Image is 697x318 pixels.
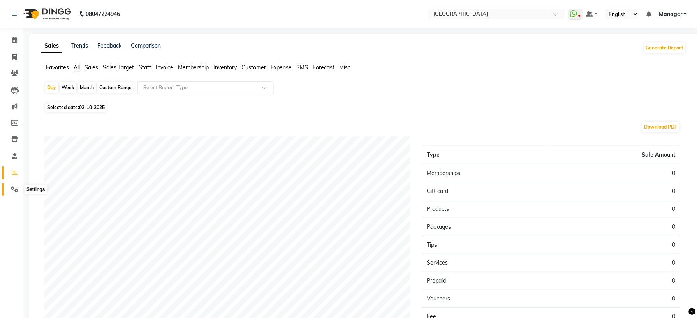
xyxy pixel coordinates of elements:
td: Packages [422,218,551,236]
th: Type [422,146,551,164]
span: Selected date: [45,102,107,112]
span: Misc [339,64,350,71]
span: Manager [659,10,682,18]
td: Services [422,254,551,272]
td: Vouchers [422,290,551,308]
a: Trends [71,42,88,49]
td: 0 [551,272,680,290]
td: Memberships [422,164,551,182]
div: Week [60,82,76,93]
div: Month [78,82,96,93]
span: Inventory [213,64,237,71]
span: Favorites [46,64,69,71]
div: Day [45,82,58,93]
th: Sale Amount [551,146,680,164]
span: 02-10-2025 [79,104,105,110]
b: 08047224946 [86,3,120,25]
button: Generate Report [644,42,686,53]
td: 0 [551,236,680,254]
button: Download PDF [642,122,679,132]
td: 0 [551,290,680,308]
span: Membership [178,64,209,71]
td: Products [422,200,551,218]
span: Customer [241,64,266,71]
span: Expense [271,64,292,71]
a: Comparison [131,42,161,49]
span: Sales Target [103,64,134,71]
a: Feedback [97,42,121,49]
td: Gift card [422,182,551,200]
td: 0 [551,254,680,272]
span: Invoice [156,64,173,71]
span: Sales [84,64,98,71]
td: 0 [551,218,680,236]
div: Custom Range [97,82,134,93]
a: Sales [41,39,62,53]
span: All [74,64,80,71]
span: Forecast [313,64,334,71]
td: Prepaid [422,272,551,290]
td: 0 [551,164,680,182]
td: 0 [551,182,680,200]
td: Tips [422,236,551,254]
div: Settings [25,185,47,194]
img: logo [20,3,73,25]
td: 0 [551,200,680,218]
span: Staff [139,64,151,71]
span: SMS [296,64,308,71]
